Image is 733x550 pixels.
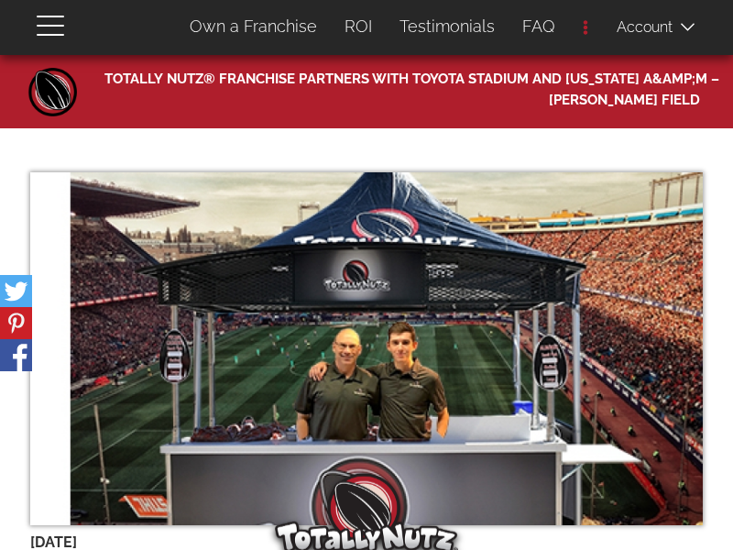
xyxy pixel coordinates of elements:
a: Own a Franchise [176,7,331,46]
span: Totally Nutz® Franchise Partners with Toyota Stadium and [US_STATE] A&amp;M – [PERSON_NAME] Field [104,65,719,109]
img: dolls-soccer-event-small_1.jpg [30,172,703,525]
a: ROI [331,7,386,46]
img: Totally Nutz Logo [275,462,458,545]
a: FAQ [509,7,569,46]
a: Home [26,64,81,119]
a: Testimonials [386,7,509,46]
